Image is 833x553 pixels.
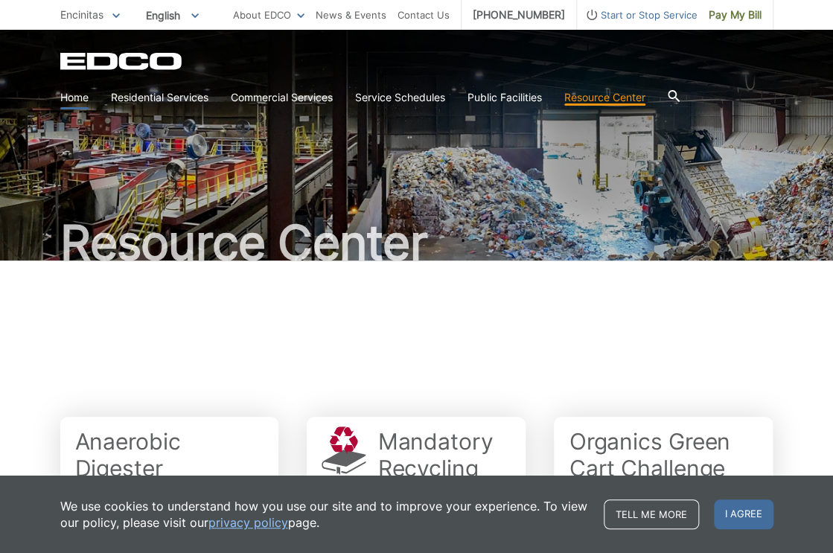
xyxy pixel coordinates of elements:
h2: Organics Green Cart Challenge [569,428,758,482]
span: I agree [714,499,773,529]
a: Service Schedules [355,89,445,106]
a: Contact Us [398,7,450,23]
a: Commercial Services [231,89,333,106]
a: Resource Center [564,89,645,106]
h2: Anaerobic Digester [75,428,264,482]
a: About EDCO [233,7,304,23]
h2: Mandatory Recycling Requirements [377,428,520,508]
a: Residential Services [111,89,208,106]
p: We use cookies to understand how you use our site and to improve your experience. To view our pol... [60,498,589,531]
h1: Resource Center [60,219,773,266]
span: Pay My Bill [709,7,762,23]
span: English [135,3,210,28]
a: EDCD logo. Return to the homepage. [60,52,184,70]
a: privacy policy [208,514,288,531]
a: Home [60,89,89,106]
span: Encinitas [60,8,103,21]
a: News & Events [316,7,386,23]
a: Tell me more [604,499,699,529]
a: Public Facilities [467,89,542,106]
